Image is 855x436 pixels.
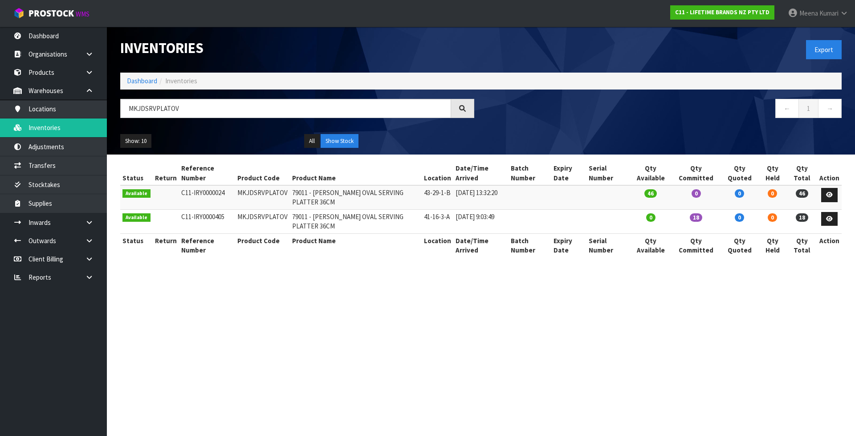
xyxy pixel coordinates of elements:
[453,161,509,185] th: Date/Time Arrived
[551,161,586,185] th: Expiry Date
[775,99,799,118] a: ←
[670,5,774,20] a: C11 - LIFETIME BRANDS NZ PTY LTD
[453,233,509,257] th: Date/Time Arrived
[799,9,818,17] span: Meena
[796,189,808,198] span: 46
[758,233,786,257] th: Qty Held
[672,233,721,257] th: Qty Committed
[453,209,509,233] td: [DATE] 9:03:49
[672,161,721,185] th: Qty Committed
[796,213,808,222] span: 18
[586,233,630,257] th: Serial Number
[235,209,290,233] td: MKJDSRVPLATOV
[153,233,179,257] th: Return
[453,185,509,209] td: [DATE] 13:32:20
[644,189,657,198] span: 46
[122,213,151,222] span: Available
[787,161,817,185] th: Qty Total
[735,189,744,198] span: 0
[768,213,777,222] span: 0
[179,185,236,209] td: C11-IRY0000024
[735,213,744,222] span: 0
[818,99,842,118] a: →
[13,8,24,19] img: cube-alt.png
[646,213,655,222] span: 0
[787,233,817,257] th: Qty Total
[422,209,453,233] td: 41-16-3-A
[179,161,236,185] th: Reference Number
[819,9,839,17] span: Kumari
[675,8,769,16] strong: C11 - LIFETIME BRANDS NZ PTY LTD
[422,161,453,185] th: Location
[488,99,842,121] nav: Page navigation
[509,161,552,185] th: Batch Number
[798,99,818,118] a: 1
[806,40,842,59] button: Export
[235,233,290,257] th: Product Code
[422,185,453,209] td: 43-29-1-B
[290,185,422,209] td: 79011 - [PERSON_NAME] OVAL SERVING PLATTER 36CM
[153,161,179,185] th: Return
[690,213,702,222] span: 18
[817,161,842,185] th: Action
[630,233,672,257] th: Qty Available
[290,161,422,185] th: Product Name
[120,99,451,118] input: Search inventories
[321,134,358,148] button: Show Stock
[721,161,758,185] th: Qty Quoted
[165,77,197,85] span: Inventories
[290,209,422,233] td: 79011 - [PERSON_NAME] OVAL SERVING PLATTER 36CM
[290,233,422,257] th: Product Name
[721,233,758,257] th: Qty Quoted
[692,189,701,198] span: 0
[28,8,74,19] span: ProStock
[120,233,153,257] th: Status
[120,40,474,56] h1: Inventories
[586,161,630,185] th: Serial Number
[122,189,151,198] span: Available
[179,209,236,233] td: C11-IRY0000405
[127,77,157,85] a: Dashboard
[120,161,153,185] th: Status
[768,189,777,198] span: 0
[758,161,786,185] th: Qty Held
[422,233,453,257] th: Location
[179,233,236,257] th: Reference Number
[509,233,552,257] th: Batch Number
[120,134,151,148] button: Show: 10
[76,10,90,18] small: WMS
[551,233,586,257] th: Expiry Date
[630,161,672,185] th: Qty Available
[304,134,320,148] button: All
[235,185,290,209] td: MKJDSRVPLATOV
[235,161,290,185] th: Product Code
[817,233,842,257] th: Action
